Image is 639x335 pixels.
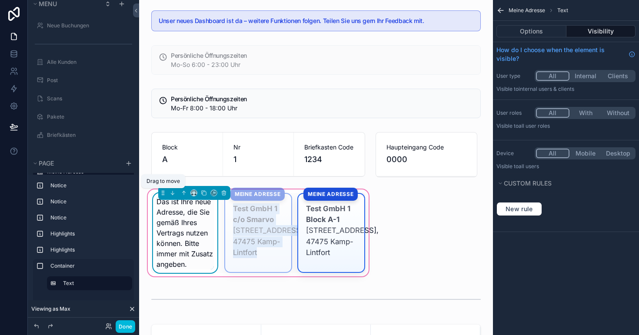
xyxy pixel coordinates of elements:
[536,149,569,158] button: All
[602,108,634,118] button: Without
[496,86,636,93] p: Visible to
[557,7,568,14] span: Text
[50,262,127,269] label: Container
[496,150,531,157] label: Device
[47,113,129,120] label: Pakete
[28,175,139,308] div: scrollable content
[504,179,552,187] span: Custom rules
[496,109,531,116] label: User roles
[569,71,602,81] button: Internal
[496,163,636,170] p: Visible to
[47,95,129,102] label: Scans
[47,59,129,66] label: Alle Kunden
[496,202,542,216] button: New rule
[519,163,539,169] span: all users
[50,230,127,237] label: Highlights
[63,299,125,306] label: Text
[63,280,125,287] label: Text
[31,305,70,312] span: Viewing as Max
[39,159,54,167] span: Page
[536,71,569,81] button: All
[50,246,127,253] label: Highlights
[47,77,129,84] label: Post
[569,149,602,158] button: Mobile
[536,108,569,118] button: All
[519,123,550,129] span: All user roles
[602,71,634,81] button: Clients
[496,46,625,63] span: How do I choose when the element is visible?
[569,108,602,118] button: With
[31,157,120,169] button: Page
[496,123,636,129] p: Visible to
[602,149,634,158] button: Desktop
[50,198,127,205] label: Notice
[496,46,636,63] a: How do I choose when the element is visible?
[47,132,129,139] label: Briefkästen
[496,73,531,80] label: User type
[116,320,135,333] button: Done
[50,214,127,221] label: Notice
[519,86,574,92] span: Internal users & clients
[146,178,180,184] span: Drag to move
[502,205,536,213] span: New rule
[496,177,630,189] button: Custom rules
[156,197,213,269] span: Das ist Ihre neue Adresse, die Sie gemäß Ihres Vertrags nutzen können. Bitte immer mit Zusatz ang...
[50,182,127,189] label: Notice
[509,7,545,14] span: Meine Adresse
[47,22,129,29] label: Neue Buchungen
[496,25,566,37] button: Options
[566,25,636,37] button: Visibility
